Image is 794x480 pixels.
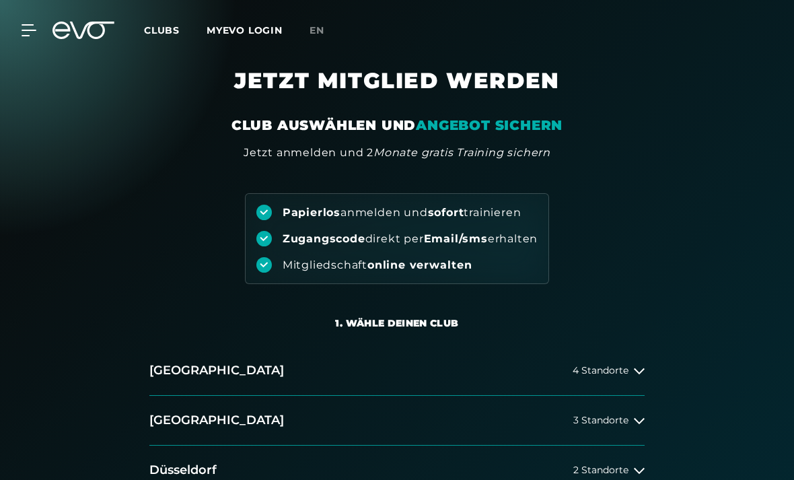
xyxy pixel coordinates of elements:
a: MYEVO LOGIN [207,24,283,36]
em: Monate gratis Training sichern [373,146,550,159]
strong: Papierlos [283,206,340,219]
a: en [310,23,340,38]
strong: Email/sms [424,232,488,245]
h1: JETZT MITGLIED WERDEN [87,67,707,116]
span: en [310,24,324,36]
strong: online verwalten [367,259,472,271]
h2: Düsseldorf [149,462,217,479]
span: 3 Standorte [573,415,628,425]
span: Clubs [144,24,180,36]
div: Jetzt anmelden und 2 [244,145,550,161]
a: Clubs [144,24,207,36]
div: direkt per erhalten [283,232,538,246]
button: [GEOGRAPHIC_DATA]3 Standorte [149,396,645,446]
span: 4 Standorte [573,366,628,376]
h2: [GEOGRAPHIC_DATA] [149,412,284,429]
div: CLUB AUSWÄHLEN UND [231,116,563,135]
h2: [GEOGRAPHIC_DATA] [149,362,284,379]
div: Mitgliedschaft [283,258,472,273]
strong: Zugangscode [283,232,365,245]
strong: sofort [428,206,464,219]
em: ANGEBOT SICHERN [416,117,563,133]
div: 1. Wähle deinen Club [335,316,458,330]
button: [GEOGRAPHIC_DATA]4 Standorte [149,346,645,396]
div: anmelden und trainieren [283,205,521,220]
span: 2 Standorte [573,465,628,475]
